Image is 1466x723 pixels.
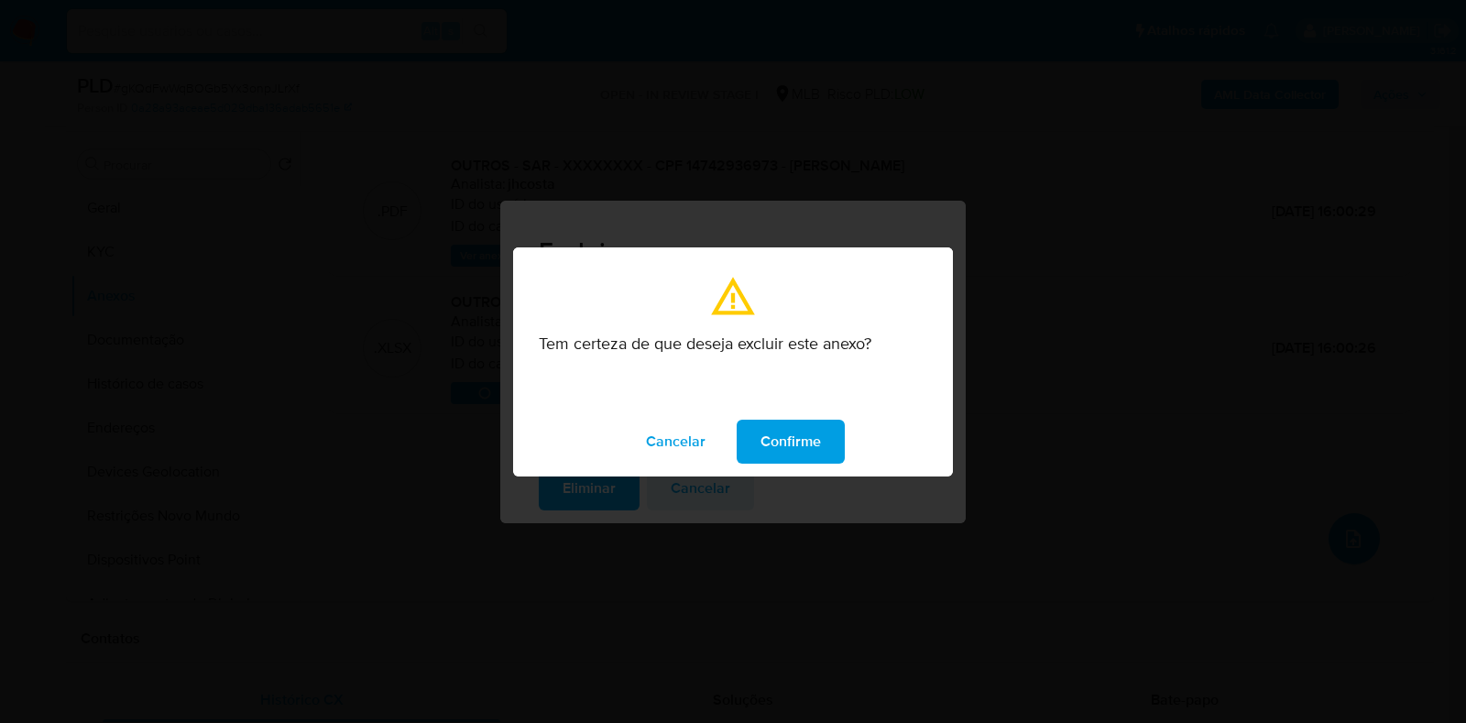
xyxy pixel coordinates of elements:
p: Tem certeza de que deseja excluir este anexo? [539,334,927,354]
span: Confirme [760,422,821,462]
span: Cancelar [646,422,706,462]
div: modal_confirmation.title [513,247,953,477]
button: modal_confirmation.cancel [622,420,729,464]
button: modal_confirmation.confirm [737,420,845,464]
